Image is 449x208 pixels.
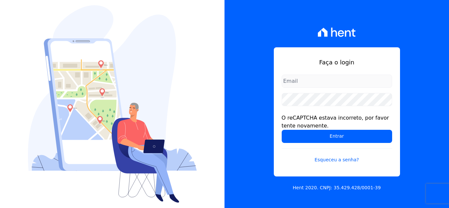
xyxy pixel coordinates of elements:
h1: Faça o login [282,58,392,67]
img: Login [28,5,197,203]
input: Entrar [282,130,392,143]
a: Esqueceu a senha? [282,148,392,163]
p: Hent 2020. CNPJ: 35.429.428/0001-39 [293,184,381,191]
div: O reCAPTCHA estava incorreto, por favor tente novamente. [282,114,392,130]
input: Email [282,75,392,88]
